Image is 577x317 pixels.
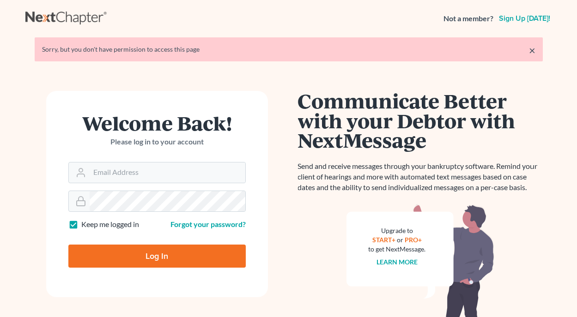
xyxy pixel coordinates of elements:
a: Forgot your password? [170,220,246,228]
p: Send and receive messages through your bankruptcy software. Remind your client of hearings and mo... [298,161,543,193]
div: Sorry, but you don't have permission to access this page [42,45,535,54]
h1: Welcome Back! [68,113,246,133]
input: Log In [68,245,246,268]
a: Sign up [DATE]! [497,15,552,22]
p: Please log in to your account [68,137,246,147]
span: or [397,236,403,244]
a: Learn more [377,258,418,266]
a: START+ [372,236,395,244]
input: Email Address [90,162,245,183]
strong: Not a member? [443,13,493,24]
label: Keep me logged in [81,219,139,230]
a: × [529,45,535,56]
a: PRO+ [405,236,422,244]
h1: Communicate Better with your Debtor with NextMessage [298,91,543,150]
div: Upgrade to [369,226,426,235]
div: to get NextMessage. [369,245,426,254]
